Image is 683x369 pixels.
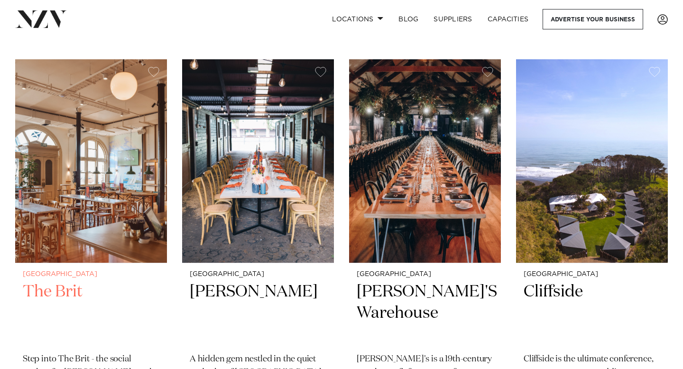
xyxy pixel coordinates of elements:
[15,10,67,28] img: nzv-logo.png
[524,271,660,278] small: [GEOGRAPHIC_DATA]
[324,9,391,29] a: Locations
[426,9,480,29] a: SUPPLIERS
[190,271,326,278] small: [GEOGRAPHIC_DATA]
[357,271,493,278] small: [GEOGRAPHIC_DATA]
[480,9,536,29] a: Capacities
[190,281,326,345] h2: [PERSON_NAME]
[543,9,643,29] a: Advertise your business
[23,281,159,345] h2: The Brit
[23,271,159,278] small: [GEOGRAPHIC_DATA]
[524,281,660,345] h2: Cliffside
[357,281,493,345] h2: [PERSON_NAME]'S Warehouse
[391,9,426,29] a: BLOG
